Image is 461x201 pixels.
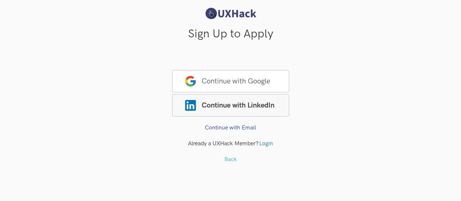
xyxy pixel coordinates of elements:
[185,76,196,87] img: google-logo.png
[172,94,289,117] span: Continue with LinkedIn
[5,29,456,39] h3: Sign Up to Apply
[259,140,273,147] a: Login
[172,106,289,113] a: LinkedInContinue with LinkedIn
[188,140,259,147] span: Already a UXHack Member?
[205,124,256,131] a: Continue with Email
[203,7,258,20] img: UXHack logo
[172,82,289,88] a: Continue with Google
[224,156,237,163] a: Back
[172,70,289,92] span: Continue with Google
[185,100,196,111] img: LinkedIn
